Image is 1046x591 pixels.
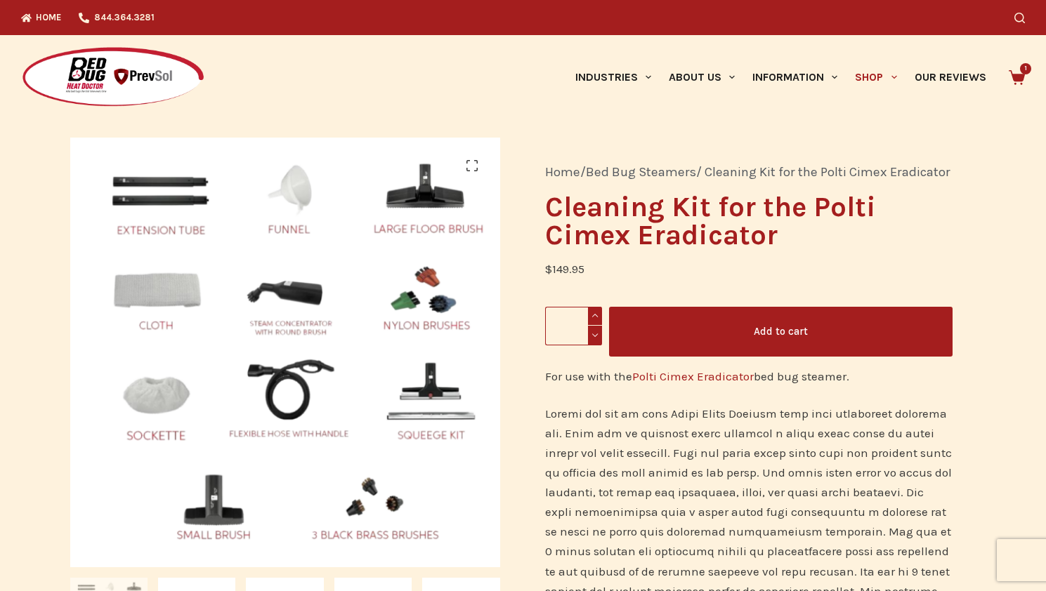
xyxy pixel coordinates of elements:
[21,46,205,109] img: Prevsol/Bed Bug Heat Doctor
[545,161,953,183] nav: Breadcrumb
[1014,13,1025,23] button: Search
[458,152,486,180] a: View full-screen image gallery
[744,35,846,119] a: Information
[566,35,660,119] a: Industries
[545,262,552,276] span: $
[660,35,743,119] a: About Us
[1020,63,1031,74] span: 1
[566,35,995,119] nav: Primary
[545,193,953,249] h1: Cleaning Kit for the Polti Cimex Eradicator
[609,307,952,357] button: Add to cart
[545,307,603,345] input: Product quantity
[70,138,500,567] img: Cleaning Kit attachments for the Polti Cimex Steamer
[846,35,906,119] a: Shop
[545,262,584,276] bdi: 149.95
[906,35,995,119] a: Our Reviews
[586,164,696,180] a: Bed Bug Steamers
[545,164,580,180] a: Home
[500,138,930,567] img: Brass Brushes included in the Cleaning Kit for the Polti Cimex Steamer
[545,366,953,386] p: For use with the bed bug steamer.
[632,369,754,383] a: Polti Cimex Eradicator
